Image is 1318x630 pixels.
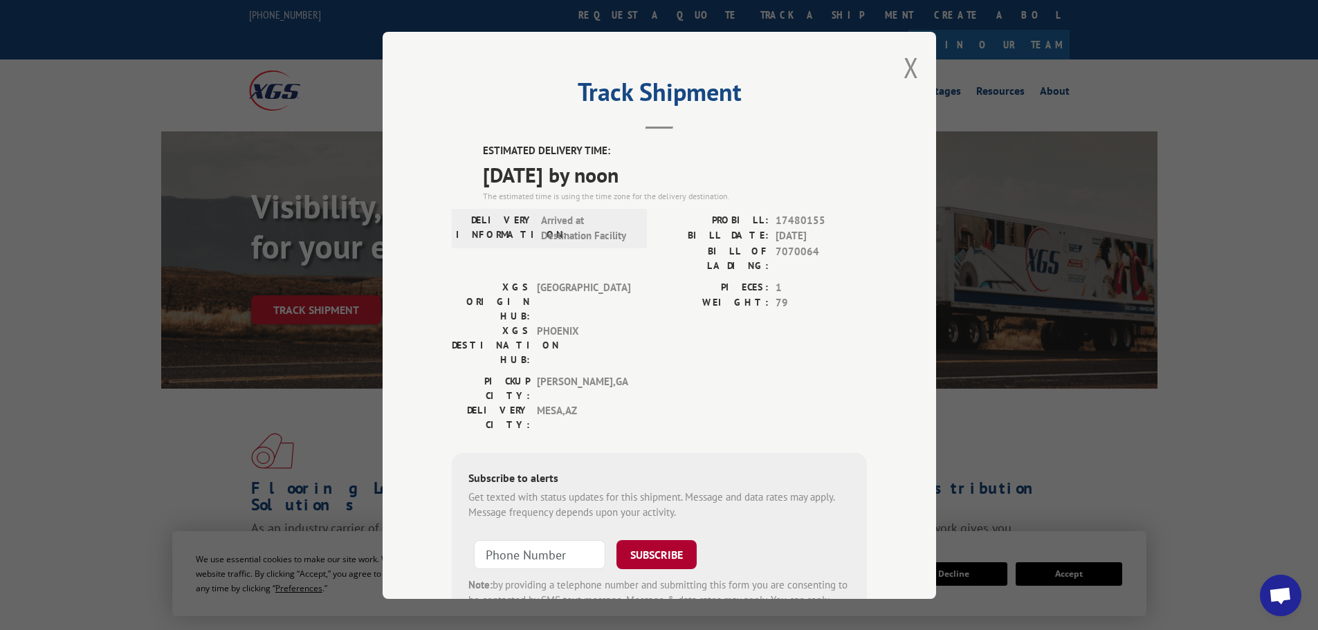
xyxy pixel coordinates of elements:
[468,489,850,520] div: Get texted with status updates for this shipment. Message and data rates may apply. Message frequ...
[468,577,493,591] strong: Note:
[452,402,530,432] label: DELIVERY CITY:
[659,228,769,244] label: BILL DATE:
[452,279,530,323] label: XGS ORIGIN HUB:
[474,539,605,568] input: Phone Number
[1260,575,1301,616] div: Open chat
[776,295,867,311] span: 79
[456,212,534,243] label: DELIVERY INFORMATION:
[776,243,867,272] span: 7070064
[468,577,850,624] div: by providing a telephone number and submitting this form you are consenting to be contacted by SM...
[452,323,530,367] label: XGS DESTINATION HUB:
[483,189,867,202] div: The estimated time is using the time zone for the delivery destination.
[537,323,630,367] span: PHOENIX
[537,373,630,402] span: [PERSON_NAME] , GA
[616,539,697,568] button: SUBSCRIBE
[659,279,769,295] label: PIECES:
[537,279,630,323] span: [GEOGRAPHIC_DATA]
[776,228,867,244] span: [DATE]
[483,158,867,189] span: [DATE] by noon
[452,373,530,402] label: PICKUP CITY:
[452,82,867,109] h2: Track Shipment
[541,212,634,243] span: Arrived at Destination Facility
[659,295,769,311] label: WEIGHT:
[659,243,769,272] label: BILL OF LADING:
[776,279,867,295] span: 1
[776,212,867,228] span: 17480155
[537,402,630,432] span: MESA , AZ
[468,469,850,489] div: Subscribe to alerts
[659,212,769,228] label: PROBILL:
[904,49,919,86] button: Close modal
[483,143,867,159] label: ESTIMATED DELIVERY TIME:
